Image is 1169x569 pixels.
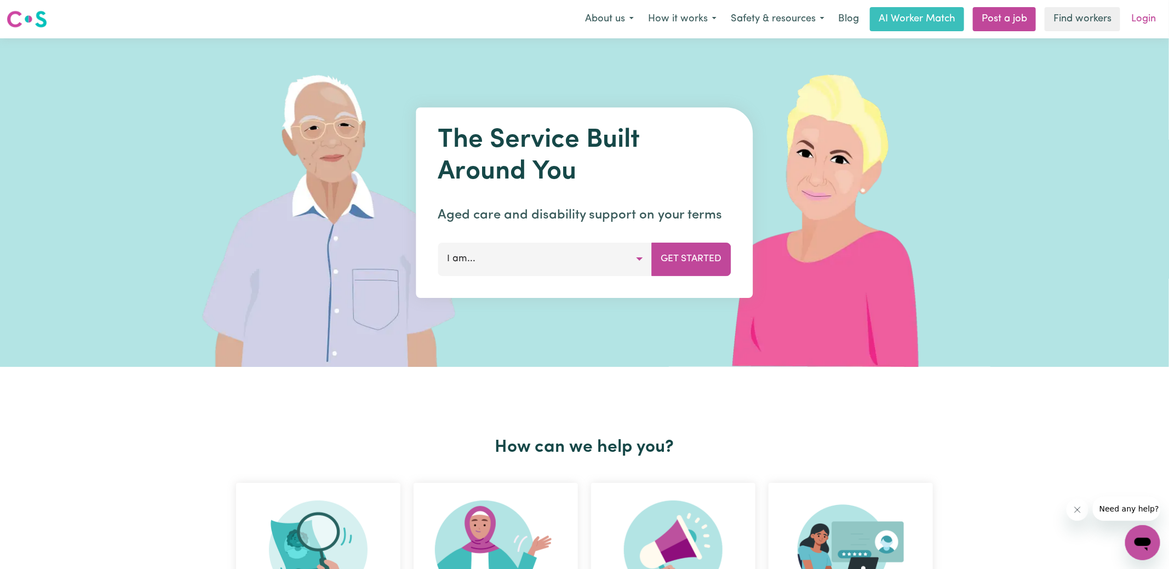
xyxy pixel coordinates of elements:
a: Blog [832,7,866,31]
h2: How can we help you? [230,437,939,458]
img: Careseekers logo [7,9,47,29]
a: Find workers [1045,7,1120,31]
iframe: Close message [1067,499,1088,521]
button: How it works [641,8,724,31]
h1: The Service Built Around You [438,125,731,188]
a: AI Worker Match [870,7,964,31]
a: Post a job [973,7,1036,31]
button: About us [578,8,641,31]
button: Get Started [652,243,731,275]
iframe: Button to launch messaging window [1125,525,1160,560]
button: I am... [438,243,652,275]
a: Careseekers logo [7,7,47,32]
iframe: Message from company [1093,497,1160,521]
button: Safety & resources [724,8,832,31]
a: Login [1125,7,1162,31]
p: Aged care and disability support on your terms [438,205,731,225]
